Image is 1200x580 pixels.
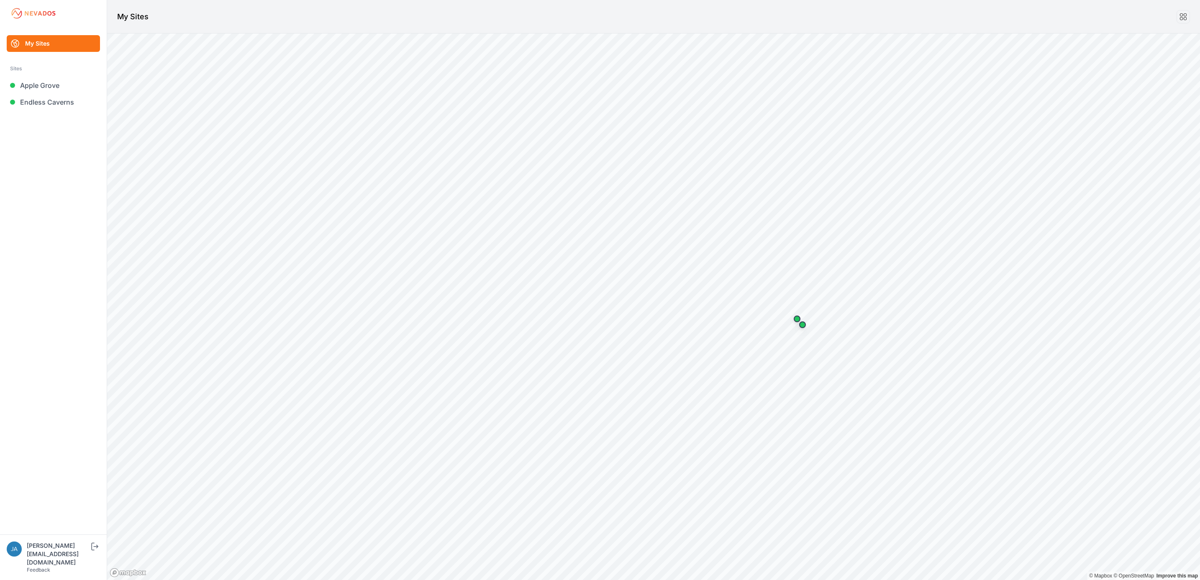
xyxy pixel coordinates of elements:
[10,7,57,20] img: Nevados
[27,567,50,573] a: Feedback
[7,35,100,52] a: My Sites
[789,311,805,327] div: Map marker
[117,11,149,23] h1: My Sites
[1156,573,1198,579] a: Map feedback
[107,33,1200,580] canvas: Map
[7,94,100,110] a: Endless Caverns
[10,64,97,74] div: Sites
[7,77,100,94] a: Apple Grove
[27,542,90,567] div: [PERSON_NAME][EMAIL_ADDRESS][DOMAIN_NAME]
[110,568,146,577] a: Mapbox logo
[1089,573,1112,579] a: Mapbox
[7,542,22,557] img: jakub.przychodzien@energix-group.com
[1113,573,1154,579] a: OpenStreetMap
